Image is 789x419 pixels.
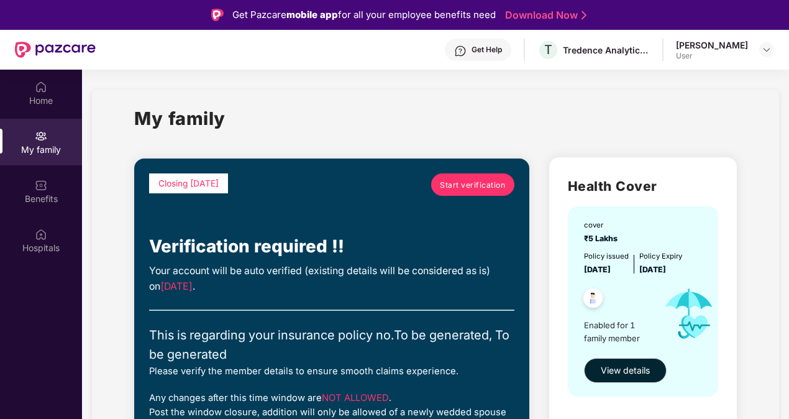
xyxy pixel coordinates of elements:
[431,173,514,196] a: Start verification
[149,233,514,260] div: Verification required !!
[149,326,514,364] div: This is regarding your insurance policy no. To be generated, To be generated
[211,9,224,21] img: Logo
[676,39,748,51] div: [PERSON_NAME]
[581,9,586,22] img: Stroke
[601,364,650,377] span: View details
[584,319,654,344] span: Enabled for 1 family member
[584,220,621,231] div: cover
[322,392,389,403] span: NOT ALLOWED
[639,251,682,262] div: Policy Expiry
[584,251,629,262] div: Policy issued
[160,280,193,292] span: [DATE]
[35,179,47,191] img: svg+xml;base64,PHN2ZyBpZD0iQmVuZWZpdHMiIHhtbG5zPSJodHRwOi8vd3d3LnczLm9yZy8yMDAwL3N2ZyIgd2lkdGg9Ij...
[440,179,505,191] span: Start verification
[639,265,666,274] span: [DATE]
[584,265,611,274] span: [DATE]
[544,42,552,57] span: T
[568,176,718,196] h2: Health Cover
[454,45,467,57] img: svg+xml;base64,PHN2ZyBpZD0iSGVscC0zMngzMiIgeG1sbnM9Imh0dHA6Ly93d3cudzMub3JnLzIwMDAvc3ZnIiB3aWR0aD...
[584,234,621,243] span: ₹5 Lakhs
[149,264,514,295] div: Your account will be auto verified (existing details will be considered as is) on .
[35,228,47,241] img: svg+xml;base64,PHN2ZyBpZD0iSG9zcGl0YWxzIiB4bWxucz0iaHR0cDovL3d3dy53My5vcmcvMjAwMC9zdmciIHdpZHRoPS...
[578,285,608,315] img: svg+xml;base64,PHN2ZyB4bWxucz0iaHR0cDovL3d3dy53My5vcmcvMjAwMC9zdmciIHdpZHRoPSI0OC45NDMiIGhlaWdodD...
[762,45,772,55] img: svg+xml;base64,PHN2ZyBpZD0iRHJvcGRvd24tMzJ4MzIiIHhtbG5zPSJodHRwOi8vd3d3LnczLm9yZy8yMDAwL3N2ZyIgd2...
[15,42,96,58] img: New Pazcare Logo
[286,9,338,21] strong: mobile app
[472,45,502,55] div: Get Help
[35,130,47,142] img: svg+xml;base64,PHN2ZyB3aWR0aD0iMjAiIGhlaWdodD0iMjAiIHZpZXdCb3g9IjAgMCAyMCAyMCIgZmlsbD0ibm9uZSIgeG...
[149,364,514,379] div: Please verify the member details to ensure smooth claims experience.
[505,9,583,22] a: Download Now
[158,178,219,188] span: Closing [DATE]
[563,44,650,56] div: Tredence Analytics Solutions Private Limited
[232,7,496,22] div: Get Pazcare for all your employee benefits need
[654,276,724,352] img: icon
[134,104,226,132] h1: My family
[584,358,667,383] button: View details
[35,81,47,93] img: svg+xml;base64,PHN2ZyBpZD0iSG9tZSIgeG1sbnM9Imh0dHA6Ly93d3cudzMub3JnLzIwMDAvc3ZnIiB3aWR0aD0iMjAiIG...
[676,51,748,61] div: User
